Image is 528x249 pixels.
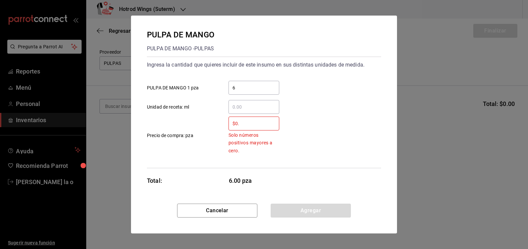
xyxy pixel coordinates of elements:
[147,176,162,185] div: Total:
[147,84,199,91] span: PULPA DE MANGO 1 pza
[229,84,279,92] input: PULPA DE MANGO 1 pza
[147,132,193,139] span: Precio de compra: pza
[147,43,215,54] div: PULPA DE MANGO - PULPAS
[229,120,279,127] input: Solo números positivos mayores a cero.Precio de compra: pza
[147,60,381,70] div: Ingresa la cantidad que quieres incluir de este insumo en sus distintas unidades de medida.
[177,204,257,218] button: Cancelar
[229,176,280,185] span: 6.00 pza
[229,103,279,111] input: Unidad de receta: ml
[229,131,279,155] p: Solo números positivos mayores a cero.
[147,104,189,111] span: Unidad de receta: ml
[147,29,215,41] div: PULPA DE MANGO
